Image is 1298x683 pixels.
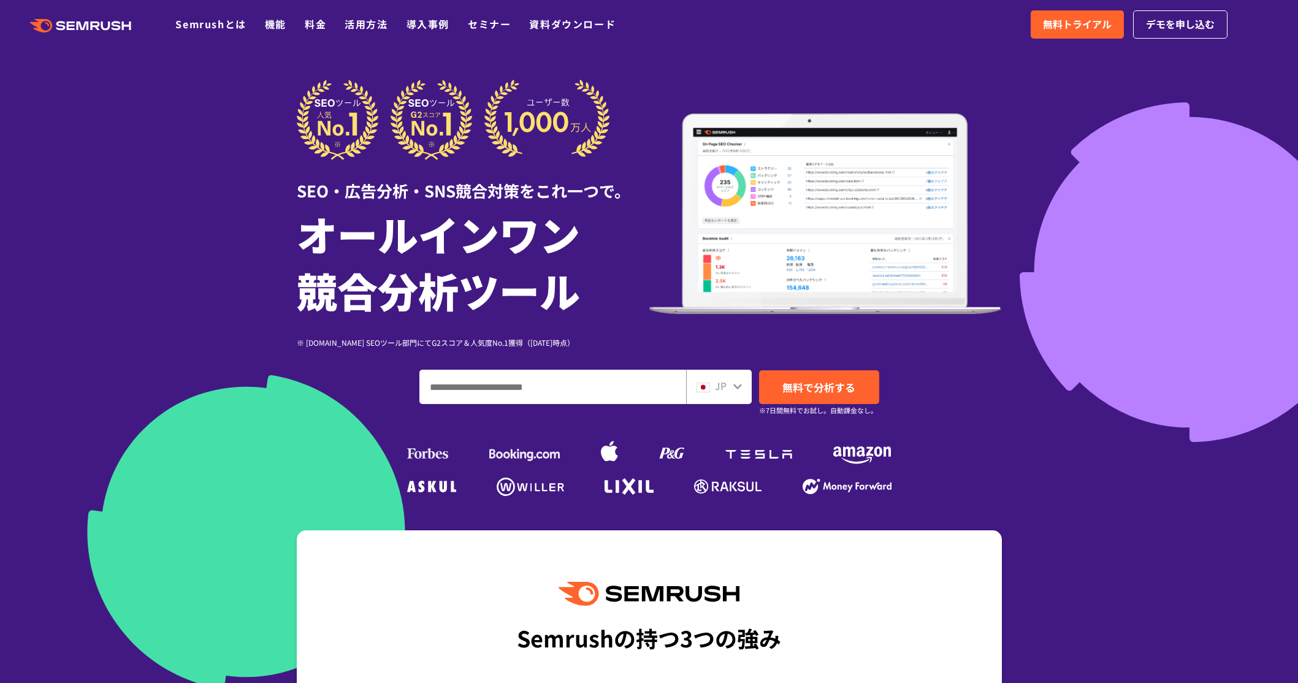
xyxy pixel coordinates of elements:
[407,17,449,31] a: 導入事例
[265,17,286,31] a: 機能
[759,405,877,416] small: ※7日間無料でお試し。自動課金なし。
[782,380,855,395] span: 無料で分析する
[345,17,387,31] a: 活用方法
[517,615,781,660] div: Semrushの持つ3つの強み
[468,17,511,31] a: セミナー
[1043,17,1112,32] span: 無料トライアル
[297,160,649,202] div: SEO・広告分析・SNS競合対策をこれ一つで。
[1133,10,1227,39] a: デモを申し込む
[175,17,246,31] a: Semrushとは
[297,205,649,318] h1: オールインワン 競合分析ツール
[759,370,879,404] a: 無料で分析する
[1031,10,1124,39] a: 無料トライアル
[559,582,739,606] img: Semrush
[420,370,685,403] input: ドメイン、キーワードまたはURLを入力してください
[529,17,616,31] a: 資料ダウンロード
[305,17,326,31] a: 料金
[715,378,727,393] span: JP
[297,337,649,348] div: ※ [DOMAIN_NAME] SEOツール部門にてG2スコア＆人気度No.1獲得（[DATE]時点）
[1146,17,1215,32] span: デモを申し込む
